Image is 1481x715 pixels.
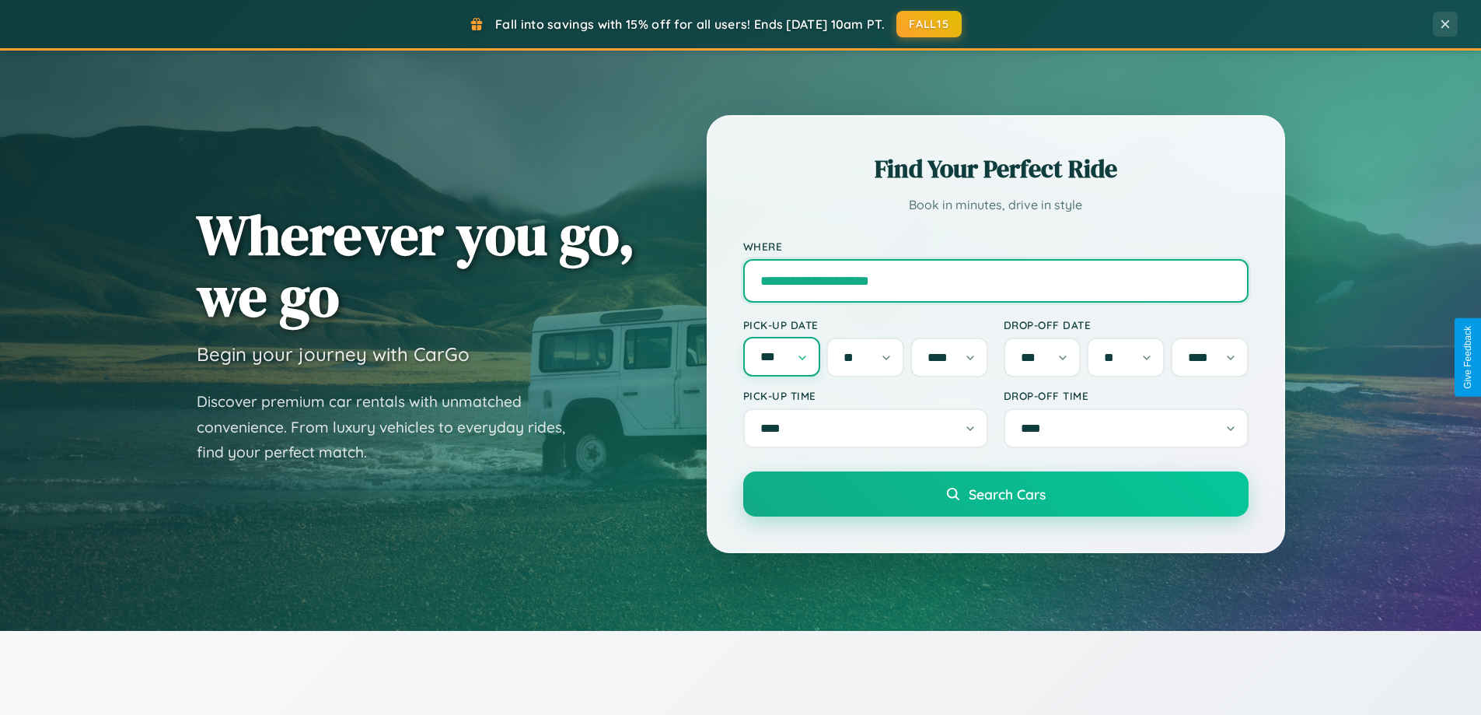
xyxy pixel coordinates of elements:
[743,318,988,331] label: Pick-up Date
[197,342,470,366] h3: Begin your journey with CarGo
[1004,389,1249,402] label: Drop-off Time
[743,389,988,402] label: Pick-up Time
[1004,318,1249,331] label: Drop-off Date
[896,11,962,37] button: FALL15
[197,204,635,327] h1: Wherever you go, we go
[197,389,585,465] p: Discover premium car rentals with unmatched convenience. From luxury vehicles to everyday rides, ...
[1462,326,1473,389] div: Give Feedback
[743,240,1249,253] label: Where
[743,194,1249,216] p: Book in minutes, drive in style
[969,485,1046,503] span: Search Cars
[743,471,1249,517] button: Search Cars
[743,152,1249,186] h2: Find Your Perfect Ride
[495,16,885,32] span: Fall into savings with 15% off for all users! Ends [DATE] 10am PT.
